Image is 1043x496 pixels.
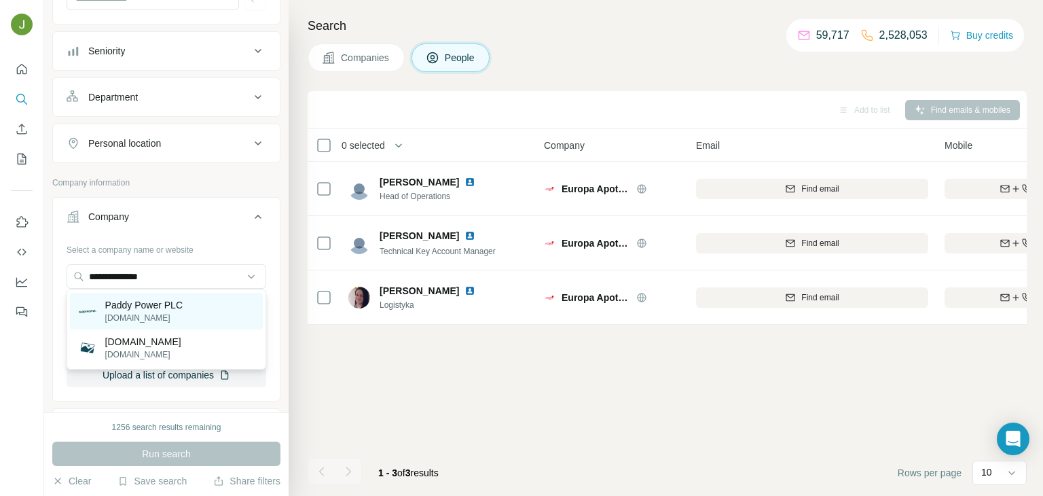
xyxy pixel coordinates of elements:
[945,139,972,152] span: Mobile
[397,467,405,478] span: of
[801,183,839,195] span: Find email
[380,247,496,256] span: Technical Key Account Manager
[11,300,33,324] button: Feedback
[112,421,221,433] div: 1256 search results remaining
[11,117,33,141] button: Enrich CSV
[88,210,129,224] div: Company
[11,270,33,294] button: Dashboard
[308,16,1027,35] h4: Search
[348,232,370,254] img: Avatar
[117,474,187,488] button: Save search
[213,474,280,488] button: Share filters
[464,230,475,241] img: LinkedIn logo
[801,291,839,304] span: Find email
[696,179,928,199] button: Find email
[950,26,1013,45] button: Buy credits
[52,177,280,189] p: Company information
[696,287,928,308] button: Find email
[380,299,492,311] span: Logistyka
[341,51,390,65] span: Companies
[11,210,33,234] button: Use Surfe on LinkedIn
[380,284,459,298] span: [PERSON_NAME]
[801,237,839,249] span: Find email
[105,312,183,324] p: [DOMAIN_NAME]
[11,87,33,111] button: Search
[53,200,280,238] button: Company
[562,291,629,304] span: Europa Apotheek
[11,147,33,171] button: My lists
[348,178,370,200] img: Avatar
[405,467,411,478] span: 3
[105,335,181,349] p: [DOMAIN_NAME]
[342,139,385,152] span: 0 selected
[105,349,181,361] p: [DOMAIN_NAME]
[88,44,125,58] div: Seniority
[378,467,397,478] span: 1 - 3
[380,175,459,189] span: [PERSON_NAME]
[78,309,97,314] img: Paddy Power PLC
[544,238,555,249] img: Logo of Europa Apotheek
[11,240,33,264] button: Use Surfe API
[378,467,439,478] span: results
[11,14,33,35] img: Avatar
[562,236,629,250] span: Europa Apotheek
[544,183,555,194] img: Logo of Europa Apotheek
[696,233,928,253] button: Find email
[981,465,992,479] p: 10
[53,412,280,444] button: Industry
[105,298,183,312] p: Paddy Power PLC
[88,90,138,104] div: Department
[348,287,370,308] img: Avatar
[380,190,492,202] span: Head of Operations
[997,423,1029,455] div: Open Intercom Messenger
[464,285,475,296] img: LinkedIn logo
[464,177,475,188] img: LinkedIn logo
[52,474,91,488] button: Clear
[898,466,962,480] span: Rows per page
[879,27,928,43] p: 2,528,053
[816,27,849,43] p: 59,717
[53,127,280,160] button: Personal location
[696,139,720,152] span: Email
[88,137,161,150] div: Personal location
[445,51,476,65] span: People
[544,139,585,152] span: Company
[380,229,459,243] span: [PERSON_NAME]
[11,57,33,82] button: Quick start
[67,238,266,256] div: Select a company name or website
[544,292,555,303] img: Logo of Europa Apotheek
[67,363,266,387] button: Upload a list of companies
[562,182,629,196] span: Europa Apotheek
[78,338,97,357] img: paddypower.com.au
[53,35,280,67] button: Seniority
[53,81,280,113] button: Department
